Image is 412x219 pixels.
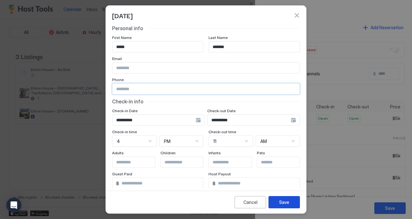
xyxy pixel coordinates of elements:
span: [DATE] [112,11,133,20]
span: Host Payout [209,172,231,176]
span: Last Name [209,35,228,40]
span: Check-out time [209,129,236,134]
span: Check-in Date [112,108,138,113]
input: Input Field [215,178,300,189]
span: Guest Paid [112,172,132,176]
span: Phone [112,77,124,82]
span: PM [164,139,171,144]
input: Input Field [119,178,203,189]
button: Save [268,196,300,208]
div: Open Intercom Messenger [6,198,21,213]
span: 11 [213,139,216,144]
input: Input Field [209,157,260,167]
span: 4 [117,139,120,144]
input: Input Field [161,157,212,167]
span: Adults [112,151,124,155]
span: Check-in info [112,98,144,105]
span: Infants [209,151,221,155]
input: Input Field [112,115,196,125]
span: Pets [257,151,265,155]
span: Children [160,151,176,155]
span: First Name [112,35,132,40]
span: Check-out Date [207,108,236,113]
span: Personal info [112,25,143,31]
input: Input Field [209,41,300,52]
span: ฿ [213,181,215,186]
span: Email [112,56,122,61]
input: Input Field [112,41,203,52]
span: AM [260,139,267,144]
span: ฿ [116,181,119,186]
span: Check-in time [112,129,137,134]
div: Cancel [243,199,257,205]
input: Input Field [257,157,309,167]
button: Cancel [235,196,266,208]
input: Input Field [112,63,300,73]
input: Input Field [112,157,164,167]
div: Save [279,199,289,205]
input: Input Field [208,115,291,125]
input: Input Field [112,84,300,94]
